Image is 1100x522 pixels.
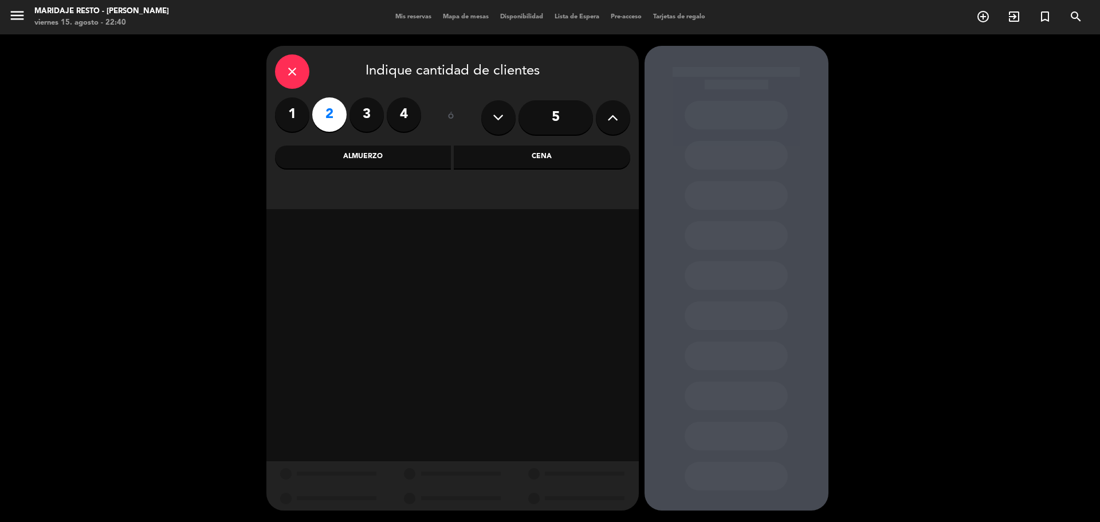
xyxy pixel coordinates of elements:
div: Maridaje Resto - [PERSON_NAME] [34,6,169,17]
div: Cena [454,146,630,168]
i: search [1069,10,1083,23]
span: Lista de Espera [549,14,605,20]
div: Almuerzo [275,146,451,168]
label: 3 [349,97,384,132]
i: close [285,65,299,79]
span: Mis reservas [390,14,437,20]
button: menu [9,7,26,28]
label: 4 [387,97,421,132]
span: Tarjetas de regalo [647,14,711,20]
label: 1 [275,97,309,132]
span: Disponibilidad [494,14,549,20]
label: 2 [312,97,347,132]
i: exit_to_app [1007,10,1021,23]
span: Pre-acceso [605,14,647,20]
i: add_circle_outline [976,10,990,23]
div: viernes 15. agosto - 22:40 [34,17,169,29]
span: Mapa de mesas [437,14,494,20]
div: Indique cantidad de clientes [275,54,630,89]
div: ó [433,97,470,138]
i: turned_in_not [1038,10,1052,23]
i: menu [9,7,26,24]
